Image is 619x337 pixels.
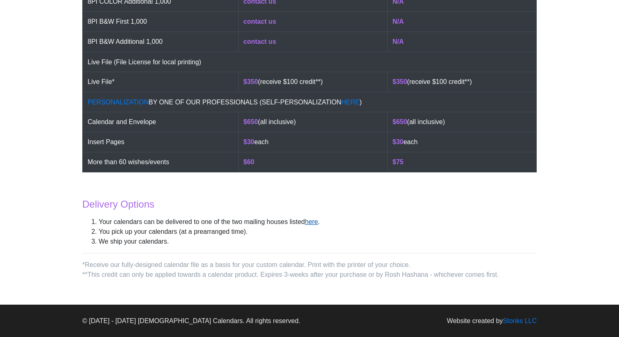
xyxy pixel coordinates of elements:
[99,237,537,247] li: We ship your calendars.
[83,132,239,152] td: Insert Pages
[244,138,255,145] span: $30
[503,317,537,324] a: Stonks LLC
[341,99,359,106] a: here
[83,11,239,32] td: 8PI B&W First 1,000
[393,38,404,45] span: N/A
[238,132,387,152] td: each
[99,227,537,237] li: You pick up your calendars (at a prearranged time).
[83,152,239,172] td: More than 60 wishes/events
[244,118,258,125] span: $650
[88,99,361,106] h6: by one of our professionals (Self-Personalization )
[305,218,318,225] a: here
[82,260,537,270] li: *Receive our fully-designed calendar file as a basis for your custom calendar. Print with the pri...
[393,78,407,85] span: $350
[238,72,387,92] td: (receive $100 credit**)
[88,99,149,106] a: Personalization
[99,217,537,227] li: Your calendars can be delivered to one of the two mailing houses listed .
[82,199,537,210] h4: Delivery Options
[83,32,239,52] td: 8PI B&W Additional 1,000
[238,112,387,132] td: (all inclusive)
[244,38,276,45] span: contact us
[393,138,404,145] span: $30
[88,59,201,66] h6: Live File (File License for local printing)
[393,158,404,165] span: $75
[393,18,404,25] span: N/A
[447,316,537,326] span: Website created by
[387,132,536,152] td: each
[244,78,258,85] span: $350
[387,72,536,92] td: (receive $100 credit**)
[387,112,536,132] td: (all inclusive)
[244,18,276,25] span: contact us
[82,316,537,326] p: © [DATE] - [DATE] [DEMOGRAPHIC_DATA] Calendars. All rights reserved.
[244,158,255,165] span: $60
[393,118,407,125] span: $650
[83,112,239,132] td: Calendar and Envelope
[82,270,537,280] li: **This credit can only be applied towards a calendar product. Expires 3-weeks after your purchase...
[83,72,239,92] td: Live File*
